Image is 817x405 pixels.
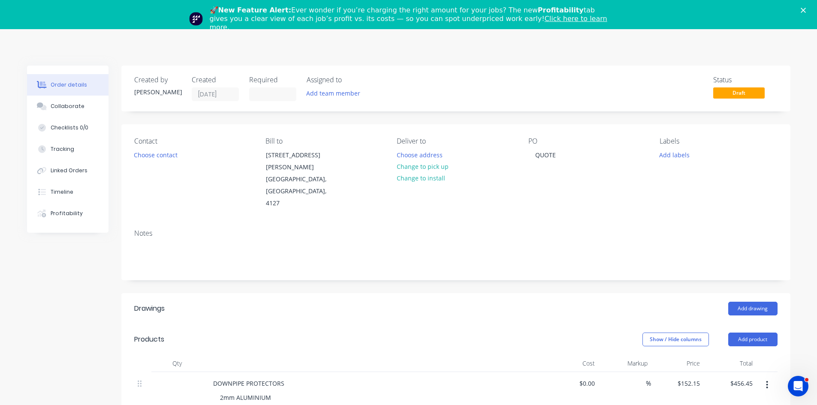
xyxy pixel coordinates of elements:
[51,145,74,153] div: Tracking
[392,149,447,160] button: Choose address
[301,87,365,99] button: Add team member
[651,355,704,372] div: Price
[713,76,778,84] div: Status
[151,355,203,372] div: Qty
[528,137,646,145] div: PO
[129,149,182,160] button: Choose contact
[51,167,87,174] div: Linked Orders
[546,355,599,372] div: Cost
[134,137,252,145] div: Contact
[249,76,296,84] div: Required
[27,74,109,96] button: Order details
[27,203,109,224] button: Profitability
[538,6,584,14] b: Profitability
[210,6,615,32] div: 🚀 Ever wonder if you’re charging the right amount for your jobs? The new tab gives you a clear vi...
[266,173,337,209] div: [GEOGRAPHIC_DATA], [GEOGRAPHIC_DATA], 4127
[206,377,291,390] div: DOWNPIPE PROTECTORS
[655,149,694,160] button: Add labels
[703,355,756,372] div: Total
[134,229,778,237] div: Notes
[189,12,203,26] img: Profile image for Team
[259,149,344,210] div: [STREET_ADDRESS][PERSON_NAME][GEOGRAPHIC_DATA], [GEOGRAPHIC_DATA], 4127
[27,96,109,117] button: Collaborate
[27,160,109,181] button: Linked Orders
[51,210,83,217] div: Profitability
[134,76,181,84] div: Created by
[27,117,109,138] button: Checklists 0/0
[51,102,84,110] div: Collaborate
[134,334,164,345] div: Products
[265,137,383,145] div: Bill to
[134,303,165,314] div: Drawings
[266,149,337,173] div: [STREET_ADDRESS][PERSON_NAME]
[134,87,181,96] div: [PERSON_NAME]
[210,15,607,31] a: Click here to learn more.
[528,149,563,161] div: QUOTE
[307,76,392,84] div: Assigned to
[392,161,453,172] button: Change to pick up
[51,81,87,89] div: Order details
[728,302,778,315] button: Add drawing
[660,137,777,145] div: Labels
[598,355,651,372] div: Markup
[788,376,808,396] iframe: Intercom live chat
[646,378,651,388] span: %
[51,188,73,196] div: Timeline
[397,137,514,145] div: Deliver to
[213,391,278,404] div: 2mm ALUMINIUM
[801,8,809,13] div: Close
[392,172,449,184] button: Change to install
[192,76,239,84] div: Created
[307,87,365,99] button: Add team member
[27,138,109,160] button: Tracking
[51,124,88,132] div: Checklists 0/0
[728,333,778,346] button: Add product
[713,87,765,98] span: Draft
[27,181,109,203] button: Timeline
[218,6,292,14] b: New Feature Alert:
[642,333,709,346] button: Show / Hide columns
